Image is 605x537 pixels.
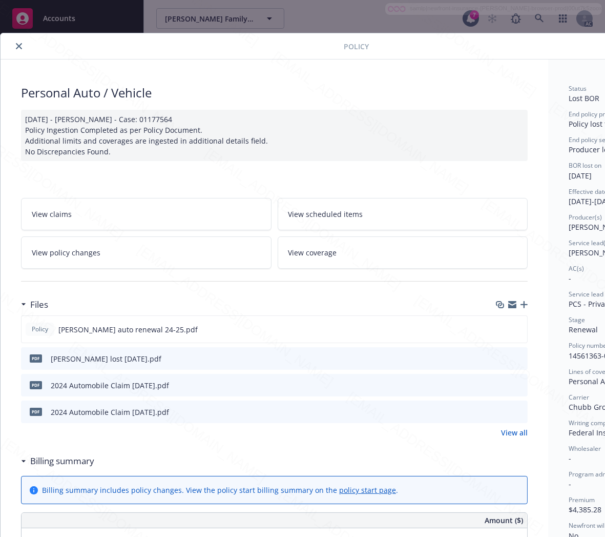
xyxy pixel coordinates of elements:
[498,380,506,391] button: download file
[288,209,363,220] span: View scheduled items
[498,407,506,417] button: download file
[51,353,161,364] div: [PERSON_NAME] lost [DATE].pdf
[569,264,584,273] span: AC(s)
[51,407,169,417] div: 2024 Automobile Claim [DATE].pdf
[569,171,592,181] span: [DATE]
[569,505,601,514] span: $4,385.28
[569,479,571,489] span: -
[569,315,585,324] span: Stage
[339,485,396,495] a: policy start page
[32,247,100,258] span: View policy changes
[30,354,42,362] span: pdf
[21,298,48,311] div: Files
[58,324,198,335] span: [PERSON_NAME] auto renewal 24-25.pdf
[30,325,50,334] span: Policy
[30,408,42,415] span: pdf
[569,273,571,283] span: -
[514,353,524,364] button: preview file
[569,325,598,334] span: Renewal
[569,495,595,504] span: Premium
[30,454,94,468] h3: Billing summary
[569,84,587,93] span: Status
[21,84,528,102] div: Personal Auto / Vehicle
[485,515,523,526] span: Amount ($)
[21,236,272,269] a: View policy changes
[569,444,601,453] span: Wholesaler
[13,40,25,52] button: close
[569,213,602,222] span: Producer(s)
[30,381,42,389] span: pdf
[514,407,524,417] button: preview file
[21,454,94,468] div: Billing summary
[514,324,523,335] button: preview file
[42,485,398,495] div: Billing summary includes policy changes. View the policy start billing summary on the .
[569,93,599,103] span: Lost BOR
[278,198,528,230] a: View scheduled items
[21,110,528,161] div: [DATE] - [PERSON_NAME] - Case: 01177564 Policy Ingestion Completed as per Policy Document. Additi...
[569,393,589,402] span: Carrier
[569,453,571,463] span: -
[32,209,72,220] span: View claims
[501,427,528,438] a: View all
[344,41,369,52] span: Policy
[569,161,601,170] span: BOR lost on
[497,324,506,335] button: download file
[498,353,506,364] button: download file
[51,380,169,391] div: 2024 Automobile Claim [DATE].pdf
[21,198,272,230] a: View claims
[30,298,48,311] h3: Files
[514,380,524,391] button: preview file
[288,247,337,258] span: View coverage
[278,236,528,269] a: View coverage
